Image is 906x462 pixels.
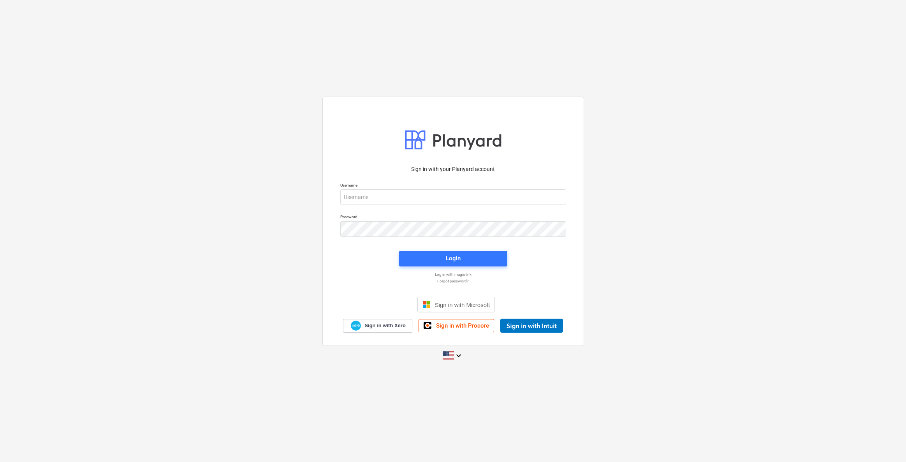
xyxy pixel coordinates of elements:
p: Password [340,214,566,221]
input: Username [340,189,566,205]
a: Sign in with Xero [343,319,412,333]
span: Sign in with Procore [436,322,489,329]
span: Sign in with Microsoft [435,302,490,308]
a: Sign in with Procore [419,319,494,332]
p: Sign in with your Planyard account [340,165,566,173]
a: Forgot password? [336,279,570,284]
a: Log in with magic link [336,272,570,277]
i: keyboard_arrow_down [454,351,463,360]
span: Sign in with Xero [364,322,405,329]
img: Microsoft logo [422,301,430,309]
p: Username [340,183,566,189]
button: Login [399,251,507,266]
div: Login [446,253,461,263]
img: Xero logo [351,321,361,331]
